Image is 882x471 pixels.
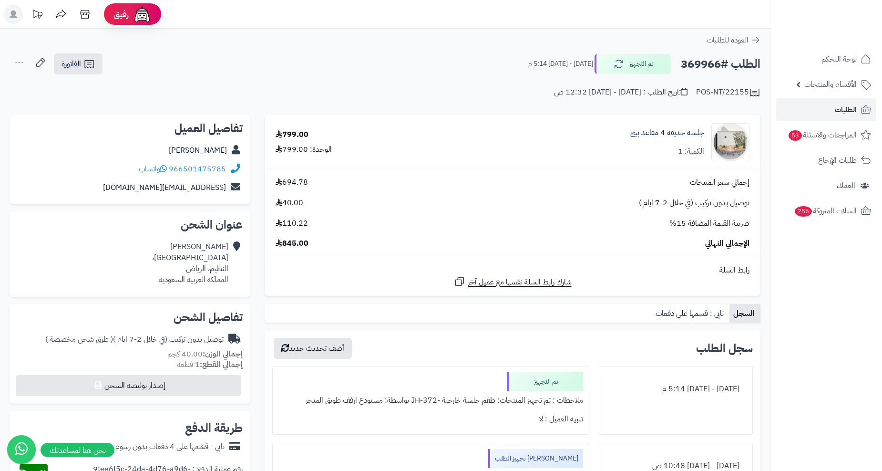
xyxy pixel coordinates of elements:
div: POS-NT/22155 [696,87,760,98]
div: رابط السلة [268,265,757,276]
span: العملاء [837,179,855,192]
a: واتساب [139,163,167,175]
a: السلات المتروكة256 [776,199,876,222]
div: تم التجهيز [507,372,583,391]
a: السجل [729,304,760,323]
a: شارك رابط السلة نفسها مع عميل آخر [454,276,572,288]
a: طلبات الإرجاع [776,149,876,172]
a: تحديثات المنصة [25,5,49,26]
button: تم التجهيز [595,54,671,74]
span: العودة للطلبات [707,34,749,46]
span: شارك رابط السلة نفسها مع عميل آخر [468,277,572,288]
a: العودة للطلبات [707,34,760,46]
h2: عنوان الشحن [17,219,243,230]
span: ضريبة القيمة المضافة 15% [669,218,749,229]
img: 1754463004-110119010030-90x90.jpg [712,123,749,161]
a: جلسة حديقة 4 مقاعد بيج [630,127,704,138]
span: 110.22 [276,218,308,229]
a: [PERSON_NAME] [169,145,227,156]
h2: الطلب #369966 [681,54,760,74]
span: الإجمالي النهائي [705,238,749,249]
span: الأقسام والمنتجات [804,78,857,91]
img: ai-face.png [133,5,152,24]
h2: تفاصيل الشحن [17,312,243,323]
span: ( طرق شحن مخصصة ) [45,334,113,345]
div: ملاحظات : تم تجهيز المنتجات: طقم جلسة خارجية -JH-372 بواسطة: مستودع ارفف طويق المتجر [278,391,583,410]
a: العملاء [776,174,876,197]
a: 966501475785 [169,163,226,175]
div: [PERSON_NAME] [GEOGRAPHIC_DATA]، النظيم، الرياض المملكة العربية السعودية [152,241,228,285]
div: تابي - قسّمها على 4 دفعات بدون رسوم ولا فوائد [90,441,225,452]
span: 256 [795,206,812,217]
a: المراجعات والأسئلة53 [776,124,876,147]
span: إجمالي سعر المنتجات [690,177,749,188]
span: طلبات الإرجاع [818,154,857,167]
span: السلات المتروكة [794,204,857,218]
div: الوحدة: 799.00 [276,144,332,155]
div: [DATE] - [DATE] 5:14 م [605,380,747,398]
a: لوحة التحكم [776,48,876,71]
div: الكمية: 1 [678,146,704,157]
div: [PERSON_NAME] تجهيز الطلب [488,449,583,468]
span: توصيل بدون تركيب (في خلال 2-7 ايام ) [639,198,749,209]
button: أضف تحديث جديد [274,338,352,359]
span: الطلبات [835,103,857,116]
strong: إجمالي القطع: [200,359,243,370]
img: logo-2.png [817,27,873,47]
span: 845.00 [276,238,308,249]
a: تابي : قسمها على دفعات [652,304,729,323]
a: [EMAIL_ADDRESS][DOMAIN_NAME] [103,182,226,193]
span: رفيق [113,9,129,20]
div: تنبيه العميل : لا [278,410,583,429]
span: 53 [789,130,802,141]
div: تاريخ الطلب : [DATE] - [DATE] 12:32 ص [554,87,687,98]
h3: سجل الطلب [696,343,753,354]
span: لوحة التحكم [821,52,857,66]
span: الفاتورة [62,58,81,70]
strong: إجمالي الوزن: [203,348,243,360]
button: إصدار بوليصة الشحن [16,375,241,396]
span: 694.78 [276,177,308,188]
small: 1 قطعة [177,359,243,370]
span: المراجعات والأسئلة [788,128,857,142]
a: الطلبات [776,98,876,121]
small: 40.00 كجم [167,348,243,360]
div: توصيل بدون تركيب (في خلال 2-7 ايام ) [45,334,224,345]
h2: طريقة الدفع [185,422,243,434]
a: الفاتورة [54,53,103,74]
small: [DATE] - [DATE] 5:14 م [528,59,593,69]
h2: تفاصيل العميل [17,123,243,134]
span: 40.00 [276,198,303,209]
div: 799.00 [276,129,308,140]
